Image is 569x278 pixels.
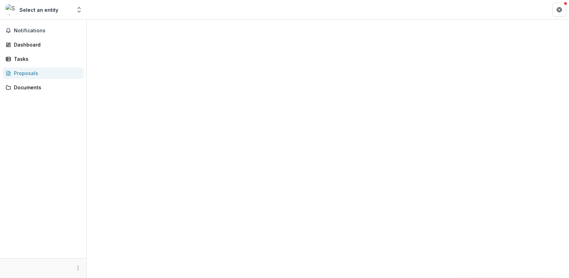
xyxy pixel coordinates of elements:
div: Proposals [14,69,78,77]
span: Notifications [14,28,81,34]
div: Tasks [14,55,78,63]
div: Select an entity [19,6,58,14]
a: Tasks [3,53,84,65]
div: Documents [14,84,78,91]
button: Get Help [552,3,566,17]
button: More [74,264,82,272]
a: Documents [3,82,84,93]
div: Dashboard [14,41,78,48]
a: Proposals [3,67,84,79]
img: Select an entity [6,4,17,15]
a: Dashboard [3,39,84,50]
button: Open entity switcher [74,3,84,17]
button: Notifications [3,25,84,36]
